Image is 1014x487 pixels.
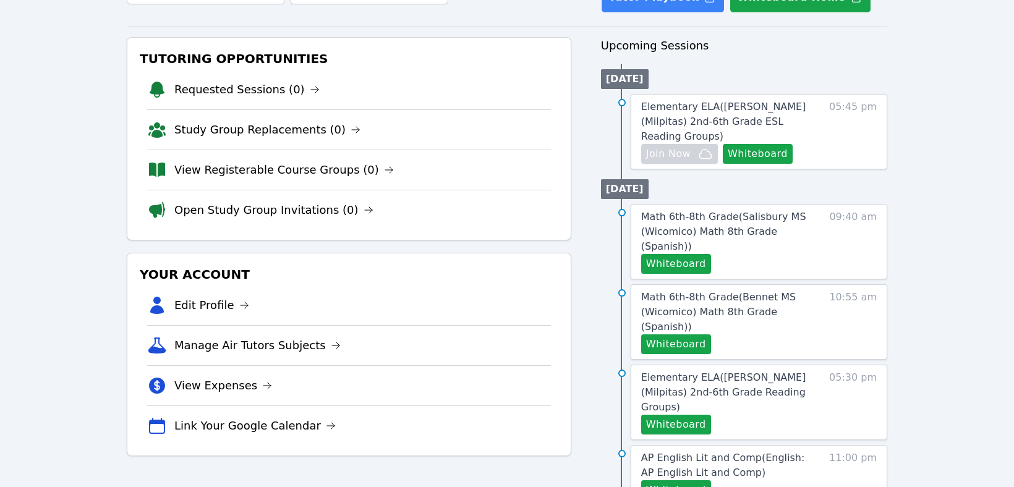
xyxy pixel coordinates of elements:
[641,415,711,434] button: Whiteboard
[829,100,877,164] span: 05:45 pm
[641,451,818,480] a: AP English Lit and Comp(English: AP English Lit and Comp)
[723,144,793,164] button: Whiteboard
[641,290,818,334] a: Math 6th-8th Grade(Bennet MS (Wicomico) Math 8th Grade (Spanish))
[174,377,272,394] a: View Expenses
[641,452,805,478] span: AP English Lit and Comp ( English: AP English Lit and Comp )
[174,297,249,314] a: Edit Profile
[641,100,818,144] a: Elementary ELA([PERSON_NAME] (Milpitas) 2nd-6th Grade ESL Reading Groups)
[641,254,711,274] button: Whiteboard
[641,101,806,142] span: Elementary ELA ( [PERSON_NAME] (Milpitas) 2nd-6th Grade ESL Reading Groups )
[601,179,649,199] li: [DATE]
[174,201,373,219] a: Open Study Group Invitations (0)
[641,291,796,332] span: Math 6th-8th Grade ( Bennet MS (Wicomico) Math 8th Grade (Spanish) )
[601,37,887,54] h3: Upcoming Sessions
[641,370,818,415] a: Elementary ELA([PERSON_NAME] (Milpitas) 2nd-6th Grade Reading Groups)
[601,69,649,89] li: [DATE]
[829,290,877,354] span: 10:55 am
[641,211,806,252] span: Math 6th-8th Grade ( Salisbury MS (Wicomico) Math 8th Grade (Spanish) )
[174,337,341,354] a: Manage Air Tutors Subjects
[646,146,691,161] span: Join Now
[829,210,877,274] span: 09:40 am
[137,263,561,286] h3: Your Account
[641,334,711,354] button: Whiteboard
[641,210,818,254] a: Math 6th-8th Grade(Salisbury MS (Wicomico) Math 8th Grade (Spanish))
[829,370,877,434] span: 05:30 pm
[174,161,394,179] a: View Registerable Course Groups (0)
[137,48,561,70] h3: Tutoring Opportunities
[174,81,320,98] a: Requested Sessions (0)
[174,417,336,434] a: Link Your Google Calendar
[641,371,806,413] span: Elementary ELA ( [PERSON_NAME] (Milpitas) 2nd-6th Grade Reading Groups )
[174,121,360,138] a: Study Group Replacements (0)
[641,144,718,164] button: Join Now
